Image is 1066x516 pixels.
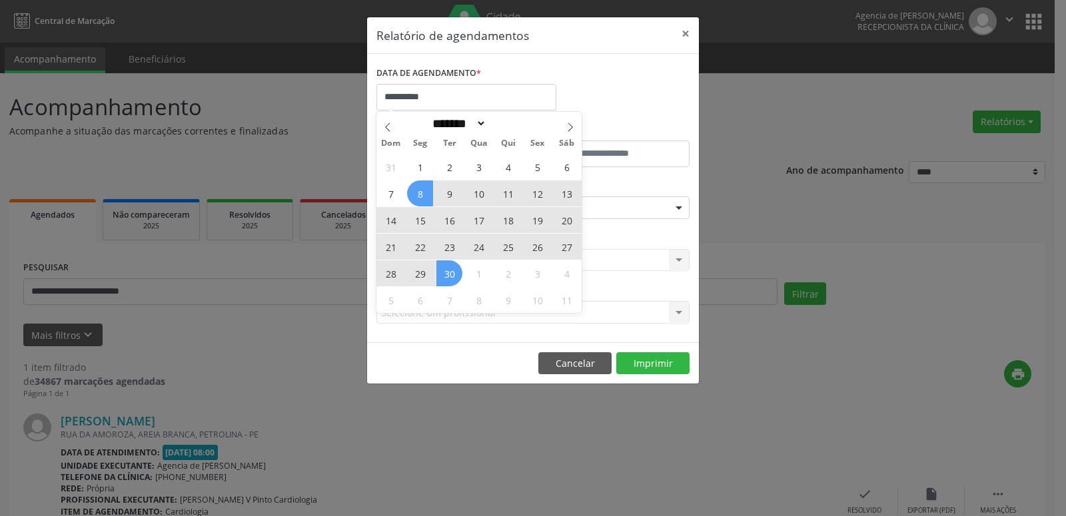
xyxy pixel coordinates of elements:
[495,207,521,233] span: Setembro 18, 2025
[436,260,462,286] span: Setembro 30, 2025
[378,207,404,233] span: Setembro 14, 2025
[466,180,492,206] span: Setembro 10, 2025
[378,180,404,206] span: Setembro 7, 2025
[495,287,521,313] span: Outubro 9, 2025
[495,180,521,206] span: Setembro 11, 2025
[407,154,433,180] span: Setembro 1, 2025
[376,139,406,148] span: Dom
[554,234,580,260] span: Setembro 27, 2025
[376,63,481,84] label: DATA DE AGENDAMENTO
[407,260,433,286] span: Setembro 29, 2025
[378,287,404,313] span: Outubro 5, 2025
[436,154,462,180] span: Setembro 2, 2025
[554,207,580,233] span: Setembro 20, 2025
[378,234,404,260] span: Setembro 21, 2025
[538,352,612,375] button: Cancelar
[524,154,550,180] span: Setembro 5, 2025
[436,180,462,206] span: Setembro 9, 2025
[552,139,582,148] span: Sáb
[554,154,580,180] span: Setembro 6, 2025
[376,27,529,44] h5: Relatório de agendamentos
[407,234,433,260] span: Setembro 22, 2025
[495,234,521,260] span: Setembro 25, 2025
[495,154,521,180] span: Setembro 4, 2025
[524,260,550,286] span: Outubro 3, 2025
[466,260,492,286] span: Outubro 1, 2025
[524,207,550,233] span: Setembro 19, 2025
[495,260,521,286] span: Outubro 2, 2025
[378,154,404,180] span: Agosto 31, 2025
[466,234,492,260] span: Setembro 24, 2025
[436,207,462,233] span: Setembro 16, 2025
[406,139,435,148] span: Seg
[536,120,690,140] label: ATÉ
[554,180,580,206] span: Setembro 13, 2025
[616,352,690,375] button: Imprimir
[436,234,462,260] span: Setembro 23, 2025
[464,139,494,148] span: Qua
[672,17,699,50] button: Close
[486,117,530,130] input: Year
[428,117,486,130] select: Month
[466,287,492,313] span: Outubro 8, 2025
[524,287,550,313] span: Outubro 10, 2025
[407,287,433,313] span: Outubro 6, 2025
[466,207,492,233] span: Setembro 17, 2025
[378,260,404,286] span: Setembro 28, 2025
[494,139,523,148] span: Qui
[554,287,580,313] span: Outubro 11, 2025
[523,139,552,148] span: Sex
[407,207,433,233] span: Setembro 15, 2025
[436,287,462,313] span: Outubro 7, 2025
[407,180,433,206] span: Setembro 8, 2025
[554,260,580,286] span: Outubro 4, 2025
[435,139,464,148] span: Ter
[466,154,492,180] span: Setembro 3, 2025
[524,180,550,206] span: Setembro 12, 2025
[524,234,550,260] span: Setembro 26, 2025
